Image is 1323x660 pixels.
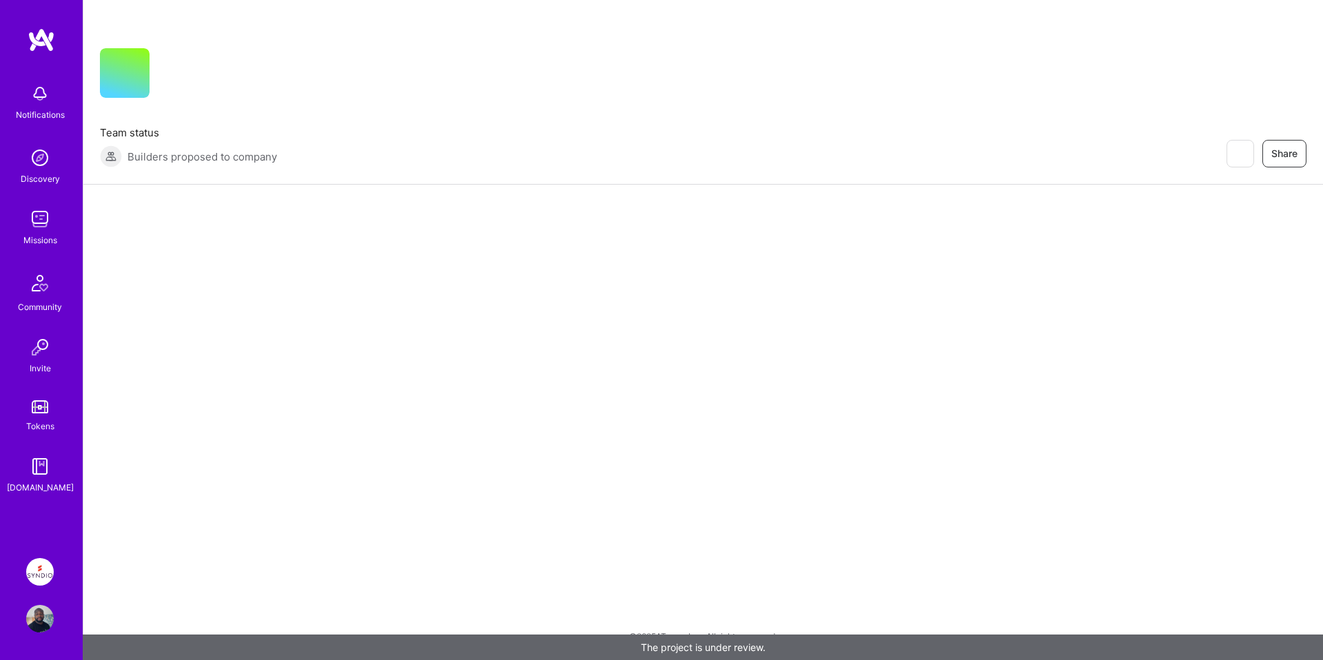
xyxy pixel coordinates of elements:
img: Builders proposed to company [100,145,122,167]
div: Tokens [26,419,54,433]
div: The project is under review. [83,635,1323,660]
div: Invite [30,361,51,375]
div: [DOMAIN_NAME] [7,480,74,495]
img: discovery [26,144,54,172]
img: bell [26,80,54,107]
div: Missions [23,233,57,247]
img: Invite [26,333,54,361]
img: teamwork [26,205,54,233]
span: Builders proposed to company [127,149,277,164]
span: Team status [100,125,277,140]
img: guide book [26,453,54,480]
img: tokens [32,400,48,413]
div: Notifications [16,107,65,122]
img: Community [23,267,57,300]
i: icon CompanyGray [166,70,177,81]
img: Syndio: Transformation Engine Modernization [26,558,54,586]
div: Community [18,300,62,314]
div: Discovery [21,172,60,186]
a: User Avatar [23,605,57,632]
button: Share [1262,140,1306,167]
a: Syndio: Transformation Engine Modernization [23,558,57,586]
img: User Avatar [26,605,54,632]
span: Share [1271,147,1298,161]
i: icon EyeClosed [1234,148,1245,159]
img: logo [28,28,55,52]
